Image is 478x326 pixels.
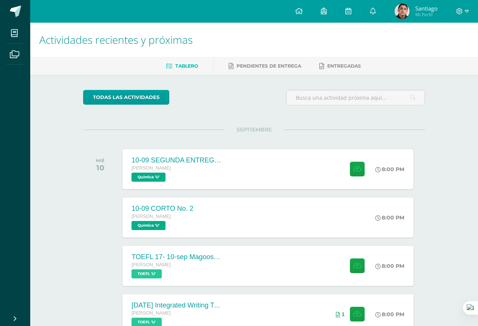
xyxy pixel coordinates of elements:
div: 8:00 PM [375,311,404,318]
span: [PERSON_NAME] [131,311,171,316]
span: Mi Perfil [415,11,438,18]
div: 8:00 PM [375,263,404,269]
a: Entregadas [319,60,361,72]
div: [DATE] Integrated Writing Task (Template 1) [131,301,222,309]
input: Busca una actividad próxima aquí... [286,90,425,105]
span: 1 [342,311,345,317]
span: SEPTIEMBRE [224,126,284,133]
span: [PERSON_NAME] [131,214,171,219]
a: todas las Actividades [83,90,169,105]
span: TOEFL 'U' [131,269,162,278]
span: [PERSON_NAME] [131,165,171,171]
span: Tablero [175,63,198,69]
div: TOEFL 17- 10-sep Magoosh Tests Listening and Reading [131,253,222,261]
span: Pendientes de entrega [237,63,301,69]
div: 8:00 PM [375,166,404,173]
div: 10 [96,163,105,172]
div: MIÉ [96,158,105,163]
span: [PERSON_NAME] [131,262,171,267]
span: Actividades recientes y próximas [39,32,193,47]
a: Tablero [166,60,198,72]
span: Entregadas [327,63,361,69]
span: Química 'U' [131,221,166,230]
div: 10-09 SEGUNDA ENTREGA DE GUÍA [131,156,222,164]
div: 8:00 PM [375,214,404,221]
div: 10-09 CORTO No. 2 [131,205,193,213]
span: Santiago [415,5,438,12]
span: Química 'U' [131,173,166,182]
div: Archivos entregados [336,311,345,317]
img: b81a375a2ba29ccfbe84947ecc58dfa2.png [394,4,410,19]
a: Pendientes de entrega [229,60,301,72]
